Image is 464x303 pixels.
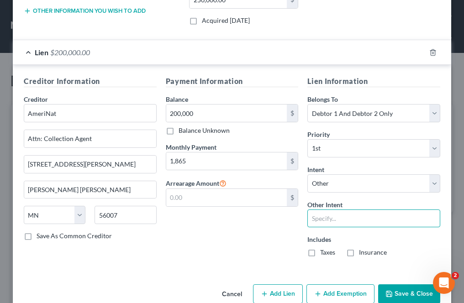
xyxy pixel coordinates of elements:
[24,95,48,103] span: Creditor
[202,16,250,25] label: Acquired [DATE]
[24,130,156,147] input: Enter address...
[166,76,299,87] h5: Payment Information
[35,48,48,57] span: Lien
[24,7,146,15] button: Other information you wish to add
[307,235,440,244] label: Includes
[179,126,230,135] label: Balance Unknown
[287,104,298,122] div: $
[37,231,112,240] label: Save As Common Creditor
[307,76,440,87] h5: Lien Information
[24,76,157,87] h5: Creditor Information
[307,95,338,103] span: Belongs To
[24,104,157,122] input: Search creditor by name...
[307,209,440,228] input: Specify...
[307,165,324,174] label: Intent
[320,248,335,257] label: Taxes
[287,152,298,170] div: $
[452,272,459,279] span: 2
[95,206,156,224] input: Enter zip...
[24,181,156,199] input: Enter city...
[307,131,330,138] span: Priority
[166,104,287,122] input: 0.00
[359,248,387,257] label: Insurance
[166,189,287,206] input: 0.00
[166,94,188,104] label: Balance
[24,156,156,173] input: Apt, Suite, etc...
[307,200,343,209] label: Other Intent
[287,189,298,206] div: $
[166,142,216,152] label: Monthly Payment
[166,152,287,170] input: 0.00
[50,48,90,57] span: $200,000.00
[166,178,227,188] label: Arrearage Amount
[433,272,455,294] iframe: Intercom live chat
